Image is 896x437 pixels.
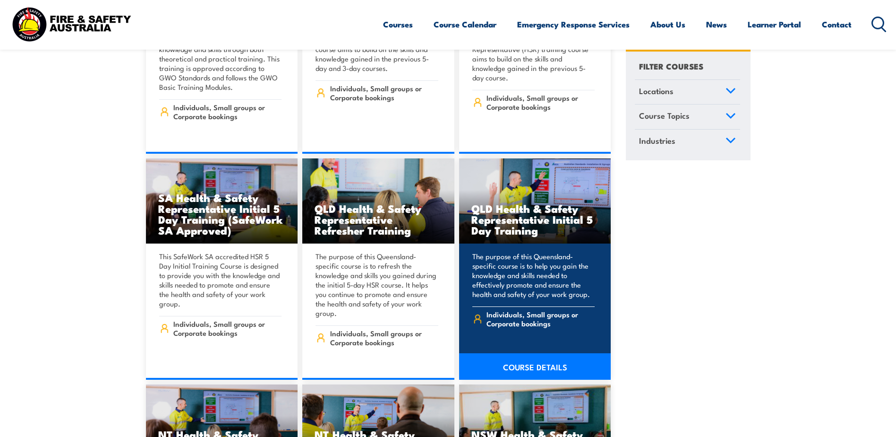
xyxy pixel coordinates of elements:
span: Individuals, Small groups or Corporate bookings [486,310,595,328]
p: The aim of this course is to give participants essential safety knowledge and skills through both... [159,26,282,92]
span: Locations [639,85,674,97]
span: Individuals, Small groups or Corporate bookings [486,93,595,111]
a: Learner Portal [748,12,801,37]
p: The purpose of this Queensland-specific course is to refresh the knowledge and skills you gained ... [316,252,438,318]
a: Courses [383,12,413,37]
p: This SafeWork SA accredited Level Two refresher 2-day Health and Safety Representative (HSR) trai... [472,26,595,82]
a: Locations [635,80,740,105]
a: COURSE DETAILS [459,353,611,380]
a: QLD Health & Safety Representative Refresher Training [302,158,454,244]
h3: SA Health & Safety Representative Initial 5 Day Training (SafeWork SA Approved) [158,192,286,236]
a: Contact [822,12,852,37]
span: Individuals, Small groups or Corporate bookings [330,329,438,347]
a: Course Calendar [434,12,496,37]
p: The purpose of this Queensland-specific course is to help you gain the knowledge and skills neede... [472,252,595,299]
img: QLD Health & Safety Representative Initial 5 Day Training [459,158,611,244]
span: Individuals, Small groups or Corporate bookings [173,319,282,337]
p: This SafeWork SA accredited HSR 5 Day Initial Training Course is designed to provide you with the... [159,252,282,308]
h3: QLD Health & Safety Representative Initial 5 Day Training [471,203,599,236]
span: Individuals, Small groups or Corporate bookings [330,84,438,102]
span: Course Topics [639,110,690,122]
a: News [706,12,727,37]
img: SA Health & Safety Representative Initial 5 Day Training (SafeWork SA Approved) [146,158,298,244]
a: About Us [650,12,685,37]
a: Course Topics [635,105,740,130]
span: Industries [639,134,675,147]
h4: FILTER COURSES [639,60,703,72]
a: Industries [635,130,740,154]
span: Individuals, Small groups or Corporate bookings [173,103,282,121]
h3: QLD Health & Safety Representative Refresher Training [315,203,442,236]
img: QLD Health & Safety Representative Refresher TRAINING [302,158,454,244]
a: Emergency Response Services [517,12,630,37]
